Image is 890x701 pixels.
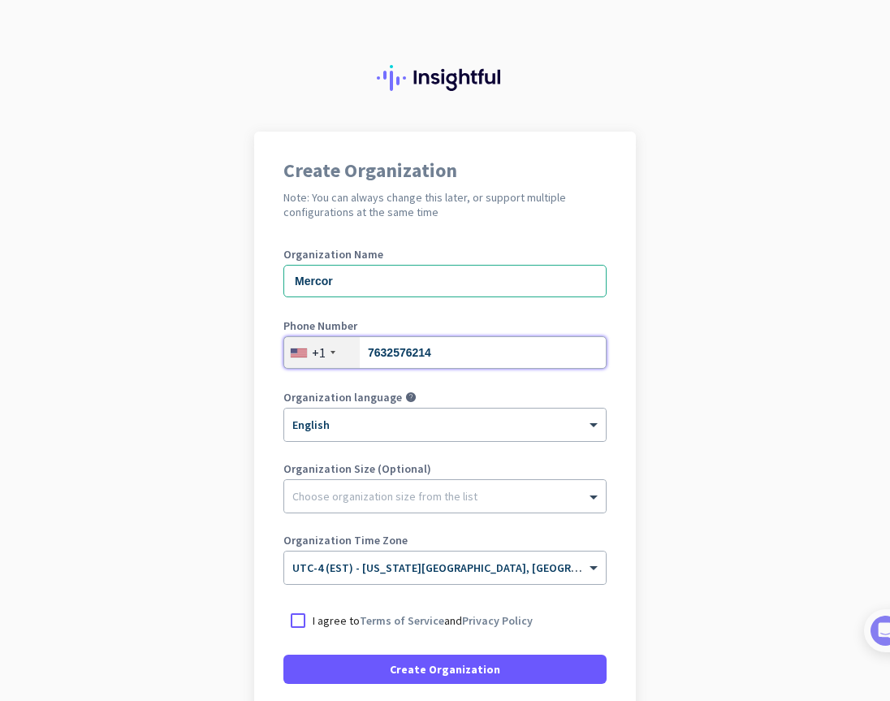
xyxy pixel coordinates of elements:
[283,161,607,180] h1: Create Organization
[283,249,607,260] label: Organization Name
[283,392,402,403] label: Organization language
[377,65,513,91] img: Insightful
[283,265,607,297] input: What is the name of your organization?
[462,613,533,628] a: Privacy Policy
[283,655,607,684] button: Create Organization
[283,534,607,546] label: Organization Time Zone
[360,613,444,628] a: Terms of Service
[390,661,500,677] span: Create Organization
[312,344,326,361] div: +1
[283,190,607,219] h2: Note: You can always change this later, or support multiple configurations at the same time
[405,392,417,403] i: help
[283,320,607,331] label: Phone Number
[283,463,607,474] label: Organization Size (Optional)
[283,336,607,369] input: 201-555-0123
[313,612,533,629] p: I agree to and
